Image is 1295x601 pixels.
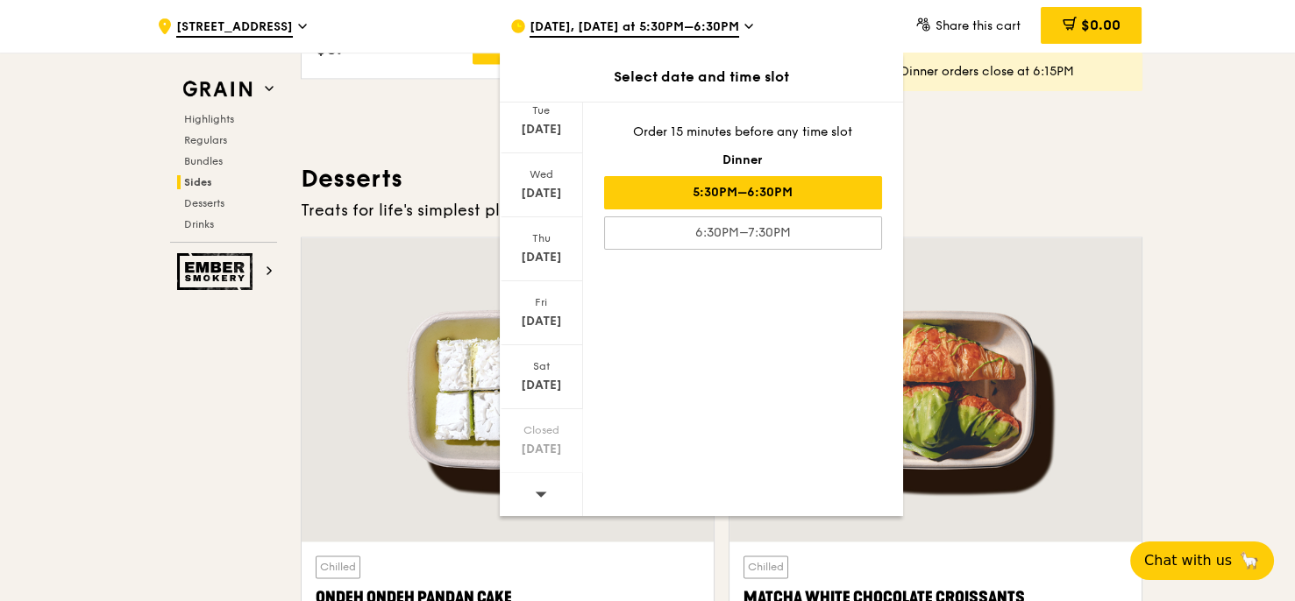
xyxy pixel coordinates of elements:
[502,359,580,373] div: Sat
[1144,550,1232,571] span: Chat with us
[1239,550,1260,571] span: 🦙
[604,152,882,169] div: Dinner
[744,555,788,578] div: Chilled
[1080,17,1120,33] span: $0.00
[604,216,882,250] div: 6:30PM–7:30PM
[301,163,1142,194] h3: Desserts
[184,176,212,188] span: Sides
[502,313,580,330] div: [DATE]
[502,121,580,138] div: [DATE]
[316,555,360,578] div: Chilled
[502,167,580,181] div: Wed
[502,295,580,309] div: Fri
[502,231,580,245] div: Thu
[1130,541,1274,580] button: Chat with us🦙
[502,103,580,117] div: Tue
[935,18,1020,33] span: Share this cart
[177,253,258,290] img: Ember Smokery web logo
[500,67,903,88] div: Select date and time slot
[502,185,580,202] div: [DATE]
[502,249,580,266] div: [DATE]
[176,18,293,38] span: [STREET_ADDRESS]
[184,134,227,146] span: Regulars
[184,218,214,230] span: Drinks
[530,18,739,38] span: [DATE], [DATE] at 5:30PM–6:30PM
[502,377,580,394] div: [DATE]
[502,423,580,437] div: Closed
[502,441,580,458] div: [DATE]
[301,198,1142,223] div: Treats for life's simplest pleasures.
[177,74,258,105] img: Grain web logo
[604,176,882,209] div: 5:30PM–6:30PM
[900,63,1128,81] div: Dinner orders close at 6:15PM
[604,124,882,141] div: Order 15 minutes before any time slot
[184,197,224,209] span: Desserts
[184,113,234,125] span: Highlights
[184,155,223,167] span: Bundles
